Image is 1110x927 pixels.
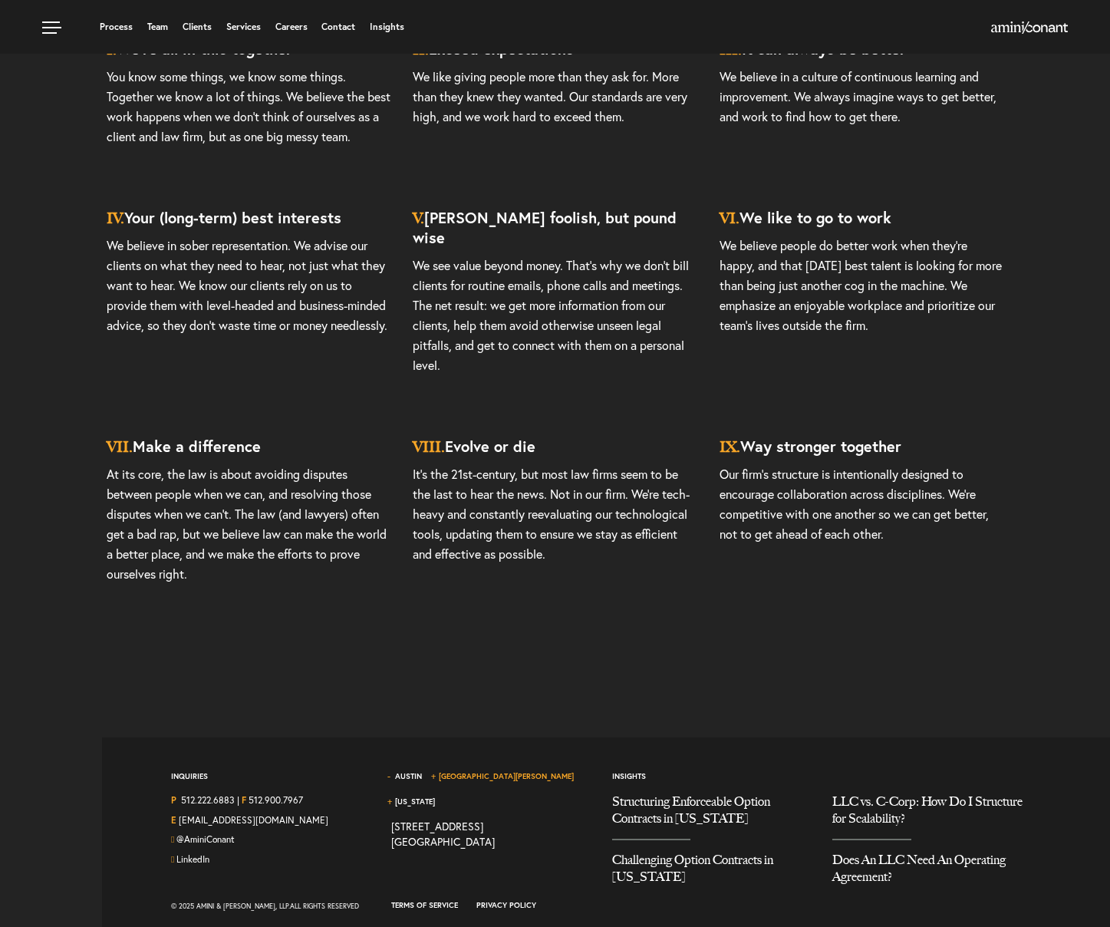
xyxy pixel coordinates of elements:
[612,840,809,897] a: Challenging Option Contracts in Texas
[413,256,697,421] p: We see value beyond money. That’s why we don’t bill clients for routine emails, phone calls and m...
[171,897,368,915] div: © 2025 Amini & [PERSON_NAME], LLP. All Rights Reserved
[720,193,1003,236] h3: We like to go to work
[147,22,168,31] a: Team
[171,814,176,826] strong: E
[991,22,1068,35] a: Home
[176,853,209,865] a: Join us on LinkedIn
[413,464,697,610] p: It’s the 21st-century, but most law firms seem to be the last to hear the news. Not in our firm. ...
[391,819,495,849] a: View on map
[370,22,404,31] a: Insights
[391,900,458,910] a: Terms of Service
[991,21,1068,34] img: Amini & Conant
[413,67,697,173] p: We like giving people more than they ask for. More than they knew they wanted. Our standards are ...
[413,209,424,227] span: V.
[439,771,574,781] a: [GEOGRAPHIC_DATA][PERSON_NAME]
[107,437,133,456] span: VII.
[720,464,1003,590] p: Our firm’s structure is intentionally designed to encourage collaboration across disciplines. We’...
[720,236,1003,381] p: We believe people do better work when they’re happy, and that [DATE] best talent is looking for m...
[107,236,390,381] p: We believe in sober representation. We advise our clients on what they need to hear, not just wha...
[395,797,435,807] a: [US_STATE]
[107,464,390,630] p: At its core, the law is about avoiding disputes between people when we can, and resolving those d...
[832,793,1029,839] a: LLC vs. C-Corp: How Do I Structure for Scalability?
[179,814,328,826] a: Email Us
[720,209,739,227] span: VI.
[181,794,235,806] a: Call us at 5122226883
[321,22,355,31] a: Contact
[107,193,390,236] h3: Your (long-term) best interests
[476,900,536,910] a: Privacy Policy
[107,67,390,193] p: You know some things, we know some things. Together we know a lot of things. We believe the best ...
[176,833,235,845] a: Follow us on Twitter
[249,794,303,806] a: 512.900.7967
[395,771,422,781] a: Austin
[242,794,246,806] strong: F
[107,209,124,227] span: IV.
[832,840,1029,897] a: Does An LLC Need An Operating Agreement?
[720,421,1003,464] h3: Way stronger together
[413,421,697,464] h3: Evolve or die
[107,421,390,464] h3: Make a difference
[171,771,208,793] span: Inquiries
[413,437,445,456] span: VIII.
[171,794,176,806] strong: P
[413,193,697,256] h3: [PERSON_NAME] foolish, but pound wise
[237,793,239,810] span: |
[720,437,740,456] span: IX.
[226,22,261,31] a: Services
[612,793,809,839] a: Structuring Enforceable Option Contracts in Texas
[183,22,212,31] a: Clients
[100,22,133,31] a: Process
[612,771,646,781] a: Insights
[720,67,1003,173] p: We believe in a culture of continuous learning and improvement. We always imagine ways to get bet...
[275,22,308,31] a: Careers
